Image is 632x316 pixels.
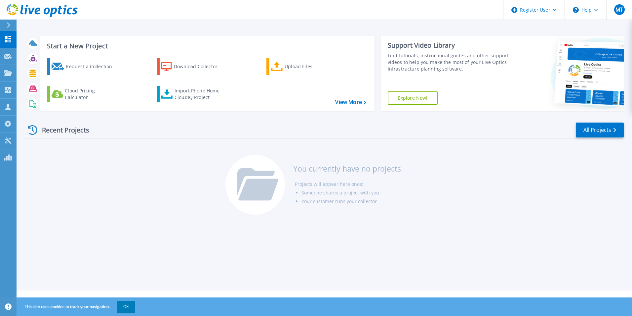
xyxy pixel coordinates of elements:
a: View More [335,99,366,105]
div: Find tutorials, instructional guides and other support videos to help you make the most of your L... [388,52,511,72]
span: MT [615,7,623,12]
div: Recent Projects [25,122,98,138]
span: This site uses cookies to track your navigation. [18,301,135,313]
a: Cloud Pricing Calculator [47,86,121,102]
li: Your customer runs your collector [301,197,401,206]
div: Download Collector [174,60,227,73]
div: Upload Files [285,60,337,73]
div: Cloud Pricing Calculator [65,87,118,101]
div: Request a Collection [66,60,119,73]
a: All Projects [576,123,624,137]
li: Someone shares a project with you [301,188,401,197]
button: OK [117,301,135,313]
li: Projects will appear here once: [295,180,401,188]
a: Explore Now! [388,91,438,105]
a: Download Collector [157,58,230,75]
div: Support Video Library [388,41,511,50]
h3: You currently have no projects [293,165,401,172]
h3: Start a New Project [47,42,366,50]
div: Import Phone Home CloudIQ Project [175,87,226,101]
a: Request a Collection [47,58,121,75]
a: Upload Files [266,58,340,75]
